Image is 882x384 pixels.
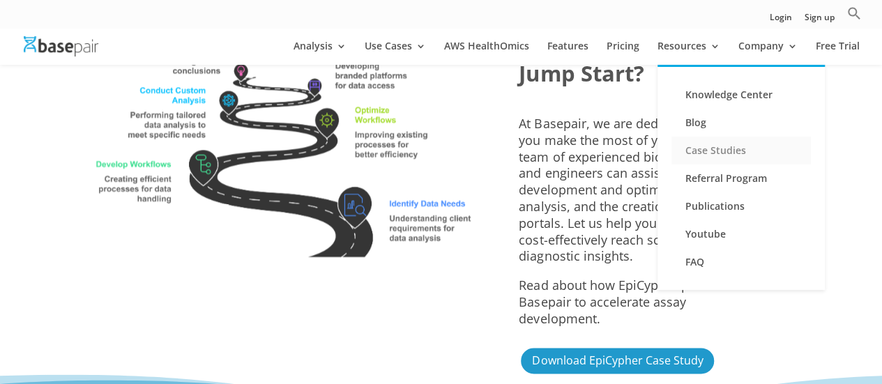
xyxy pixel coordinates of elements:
[294,41,347,65] a: Analysis
[770,13,792,28] a: Login
[519,277,768,327] p: Read about how EpiCypher partnered with Basepair to accelerate assay development.
[671,192,811,220] a: Publications
[671,137,811,164] a: Case Studies
[847,6,861,28] a: Search Icon Link
[738,41,798,65] a: Company
[671,81,811,109] a: Knowledge Center
[519,116,768,277] p: At Basepair, we are dedicated to helping you make the most of your data. Our team of experienced ...
[805,13,835,28] a: Sign up
[671,220,811,248] a: Youtube
[24,36,98,56] img: Basepair
[816,41,860,65] a: Free Trial
[671,164,811,192] a: Referral Program
[607,41,639,65] a: Pricing
[444,41,529,65] a: AWS HealthOmics
[547,41,588,65] a: Features
[365,41,426,65] a: Use Cases
[519,346,716,376] a: Download EpiCypher Case Study
[657,41,720,65] a: Resources
[671,248,811,276] a: FAQ
[847,6,861,20] svg: Search
[671,109,811,137] a: Blog
[89,26,482,262] img: Bioinformatics Jump Start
